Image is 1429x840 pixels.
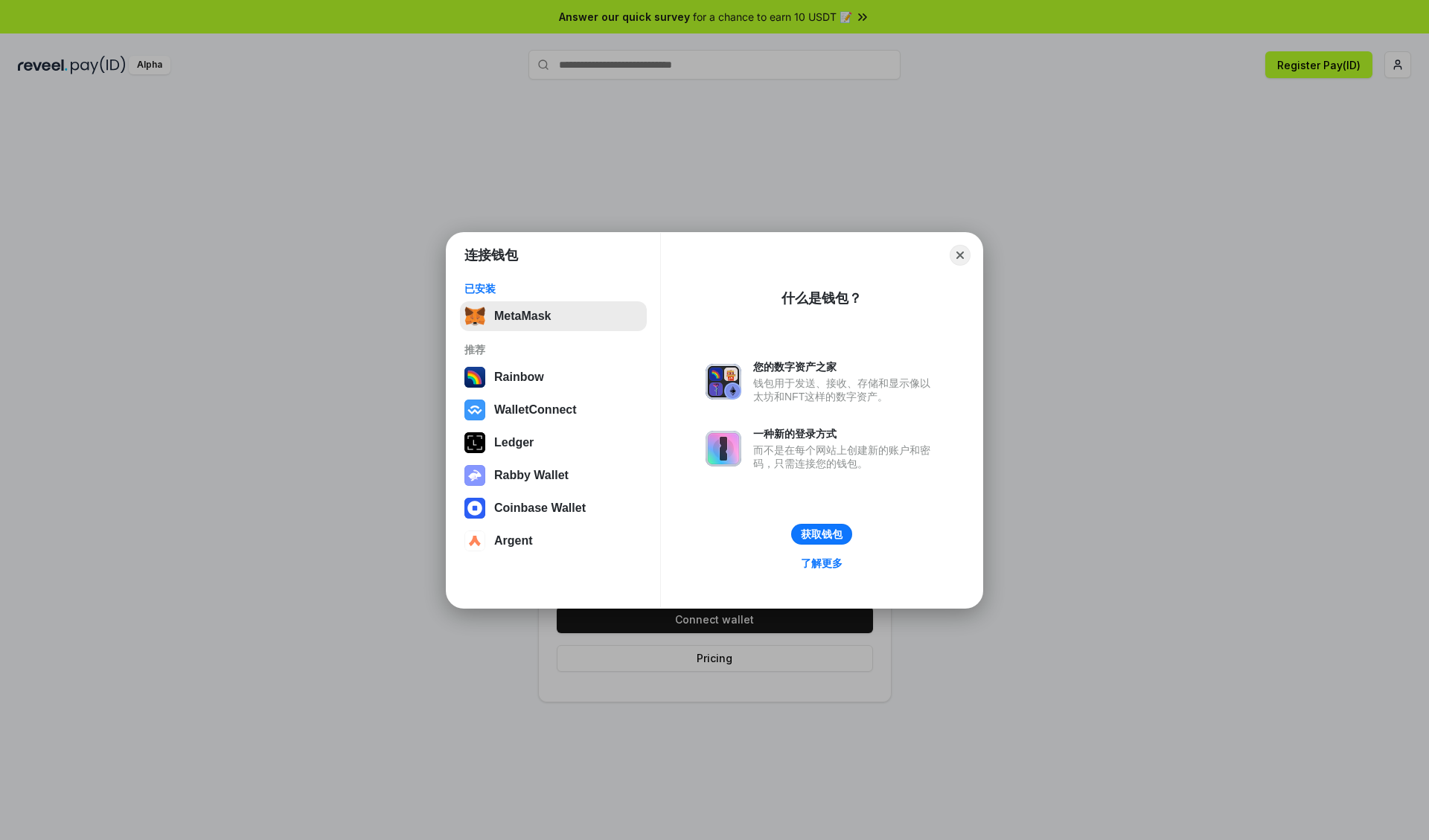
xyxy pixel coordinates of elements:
[464,367,485,388] img: svg+xml,%3Csvg%20width%3D%22120%22%20height%3D%22120%22%20viewBox%3D%220%200%20120%20120%22%20fil...
[464,306,485,327] img: svg+xml,%3Csvg%20fill%3D%22none%22%20height%3D%2233%22%20viewBox%3D%220%200%2035%2033%22%20width%...
[801,528,843,541] div: 获取钱包
[464,282,642,295] div: 已安装
[753,443,938,470] div: 而不是在每个网站上创建新的账户和密码，只需连接您的钱包。
[801,557,843,570] div: 了解更多
[753,376,938,403] div: 钱包用于发送、接收、存储和显示像以太坊和NFT这样的数字资产。
[460,461,647,490] button: Rabby Wallet
[950,245,971,266] button: Close
[460,395,647,425] button: WalletConnect
[464,530,485,551] img: svg+xml,%3Csvg%20width%3D%2228%22%20height%3D%2228%22%20viewBox%3D%220%200%2028%2028%22%20fill%3D...
[494,403,577,417] div: WalletConnect
[494,534,533,548] div: Argent
[494,436,534,449] div: Ledger
[464,465,485,486] img: svg+xml,%3Csvg%20xmlns%3D%22http%3A%2F%2Fwww.w3.org%2F2000%2Fsvg%22%20fill%3D%22none%22%20viewBox...
[706,431,741,467] img: svg+xml,%3Csvg%20xmlns%3D%22http%3A%2F%2Fwww.w3.org%2F2000%2Fsvg%22%20fill%3D%22none%22%20viewBox...
[494,371,544,384] div: Rainbow
[464,498,485,519] img: svg+xml,%3Csvg%20width%3D%2228%22%20height%3D%2228%22%20viewBox%3D%220%200%2028%2028%22%20fill%3D...
[464,246,518,264] h1: 连接钱包
[753,427,938,440] div: 一种新的登录方式
[464,400,485,420] img: svg+xml,%3Csvg%20width%3D%2228%22%20height%3D%2228%22%20viewBox%3D%220%200%2028%2028%22%20fill%3D...
[464,432,485,453] img: svg+xml,%3Csvg%20xmlns%3D%22http%3A%2F%2Fwww.w3.org%2F2000%2Fsvg%22%20width%3D%2228%22%20height%3...
[781,289,862,307] div: 什么是钱包？
[706,364,741,400] img: svg+xml,%3Csvg%20xmlns%3D%22http%3A%2F%2Fwww.w3.org%2F2000%2Fsvg%22%20fill%3D%22none%22%20viewBox...
[460,493,647,523] button: Coinbase Wallet
[494,469,569,482] div: Rabby Wallet
[460,301,647,331] button: MetaMask
[792,554,851,573] a: 了解更多
[464,343,642,356] div: 推荐
[460,362,647,392] button: Rainbow
[460,526,647,556] button: Argent
[460,428,647,458] button: Ledger
[494,310,551,323] div: MetaMask
[791,524,852,545] button: 获取钱包
[494,501,586,515] div: Coinbase Wallet
[753,360,938,373] div: 您的数字资产之家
